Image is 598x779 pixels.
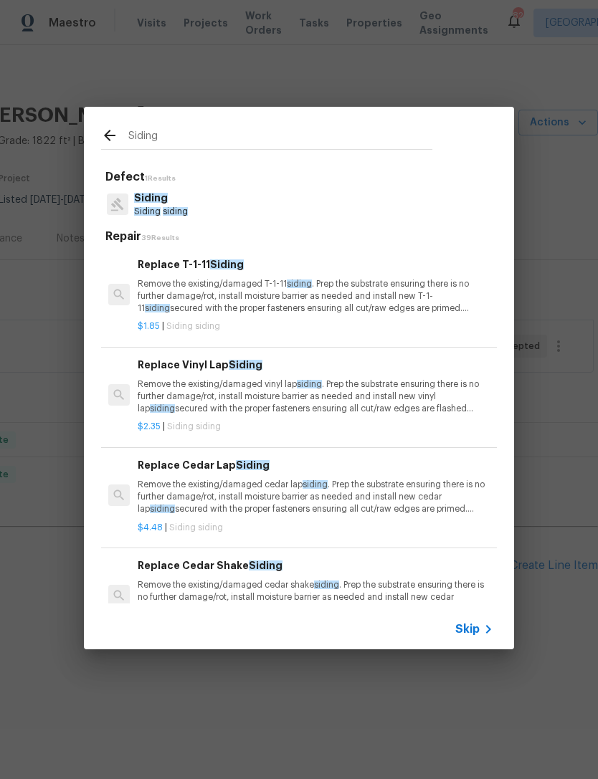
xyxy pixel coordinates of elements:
[236,460,270,470] span: Siding
[163,207,188,216] span: siding
[138,522,493,534] p: |
[138,479,493,515] p: Remove the existing/damaged cedar lap . Prep the substrate ensuring there is no further damage/ro...
[150,404,175,413] span: siding
[138,278,493,315] p: Remove the existing/damaged T-1-11 . Prep the substrate ensuring there is no further damage/rot, ...
[249,560,283,570] span: Siding
[138,322,160,330] span: $1.85
[314,580,339,589] span: siding
[141,234,179,242] span: 39 Results
[210,259,244,269] span: Siding
[138,421,493,433] p: |
[150,505,175,513] span: siding
[138,579,493,616] p: Remove the existing/damaged cedar shake . Prep the substrate ensuring there is no further damage/...
[297,380,322,388] span: siding
[455,622,480,636] span: Skip
[128,128,432,149] input: Search issues or repairs
[138,558,493,573] h6: Replace Cedar Shake
[138,257,493,272] h6: Replace T-1-11
[145,175,176,182] span: 1 Results
[138,320,493,333] p: |
[303,480,328,489] span: siding
[105,229,497,244] h5: Repair
[138,357,493,373] h6: Replace Vinyl Lap
[229,360,262,370] span: Siding
[287,279,312,288] span: siding
[105,170,497,185] h5: Defect
[167,422,221,431] span: Siding siding
[169,523,223,532] span: Siding siding
[134,193,168,203] span: Siding
[134,207,161,216] span: Siding
[145,304,170,312] span: siding
[138,422,161,431] span: $2.35
[138,523,163,532] span: $4.48
[138,378,493,415] p: Remove the existing/damaged vinyl lap . Prep the substrate ensuring there is no further damage/ro...
[166,322,220,330] span: Siding siding
[138,457,493,473] h6: Replace Cedar Lap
